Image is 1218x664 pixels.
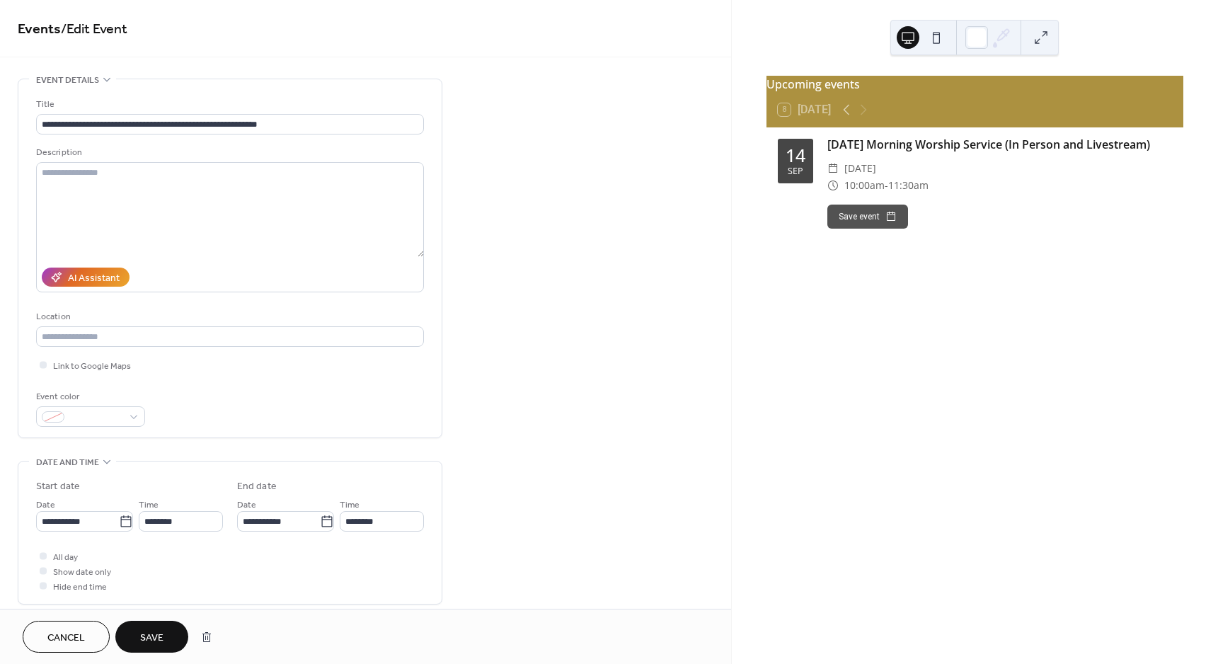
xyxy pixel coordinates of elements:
a: Events [18,16,61,43]
div: Title [36,97,421,112]
span: Link to Google Maps [53,359,131,374]
span: Save [140,631,163,646]
div: End date [237,479,277,494]
span: Date [237,498,256,513]
button: AI Assistant [42,268,130,287]
span: Time [340,498,360,513]
span: - [885,177,888,194]
div: [DATE] Morning Worship Service (In Person and Livestream) [827,136,1172,153]
div: Sep [788,167,803,176]
span: Date [36,498,55,513]
div: Start date [36,479,80,494]
span: Date and time [36,455,99,470]
button: Cancel [23,621,110,653]
div: Description [36,145,421,160]
span: Cancel [47,631,85,646]
span: 10:00am [844,177,885,194]
button: Save [115,621,188,653]
span: Time [139,498,159,513]
div: Event color [36,389,142,404]
div: Upcoming events [766,76,1183,93]
span: / Edit Event [61,16,127,43]
span: Show date only [53,565,111,580]
span: 11:30am [888,177,929,194]
div: ​ [827,160,839,177]
span: [DATE] [844,160,876,177]
div: AI Assistant [68,271,120,286]
div: 14 [786,147,805,164]
span: All day [53,550,78,565]
div: Location [36,309,421,324]
div: ​ [827,177,839,194]
span: Event details [36,73,99,88]
span: Hide end time [53,580,107,595]
button: Save event [827,205,908,229]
